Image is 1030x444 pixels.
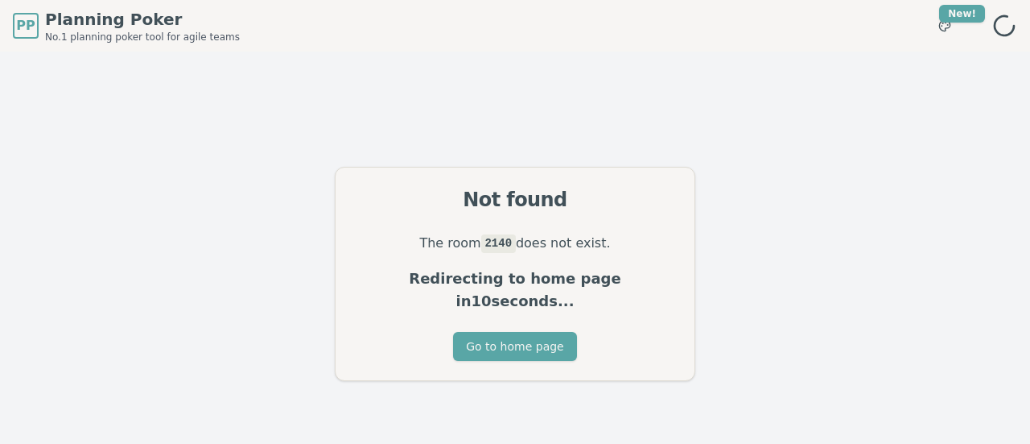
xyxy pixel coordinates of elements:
[45,31,240,44] span: No.1 planning poker tool for agile teams
[453,332,576,361] button: Go to home page
[930,11,959,40] button: New!
[45,8,240,31] span: Planning Poker
[939,5,985,23] div: New!
[355,232,675,255] p: The room does not exist.
[355,187,675,213] div: Not found
[481,234,516,252] code: 2140
[355,268,675,313] p: Redirecting to home page in 10 seconds...
[16,16,35,35] span: PP
[13,8,240,44] a: PPPlanning PokerNo.1 planning poker tool for agile teams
